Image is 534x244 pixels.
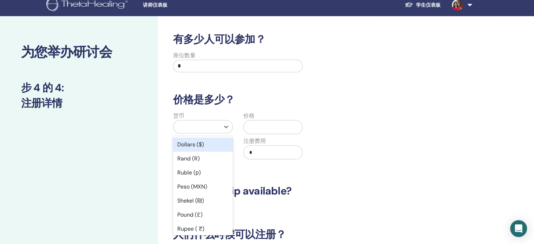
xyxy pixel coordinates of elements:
h3: 价格是多少？ [169,93,457,106]
h2: 为您举办研讨会 [21,44,137,60]
label: 价格 [243,112,255,120]
label: 座位数量 [173,51,196,60]
div: Dollars ($) [173,138,233,152]
span: 讲师仪表板 [143,1,248,9]
div: Shekel (₪) [173,194,233,208]
div: Peso (MXN) [173,180,233,194]
div: Open Intercom Messenger [510,220,527,237]
div: Rand (R) [173,152,233,166]
div: Ruble (р) [173,166,233,180]
label: 注册费用 [243,137,266,145]
img: graduation-cap-white.svg [405,2,413,8]
h3: 人们什么时候可以注册？ [169,228,457,241]
h3: Is scholarship available? [169,185,457,197]
h3: 步 4 的 4 : [21,81,137,94]
h3: 有多少人可以参加？ [169,33,457,46]
div: Rupee ( ₹) [173,222,233,236]
label: 货币 [173,112,184,120]
h3: 注册详情 [21,97,137,110]
div: Pound (£) [173,208,233,222]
